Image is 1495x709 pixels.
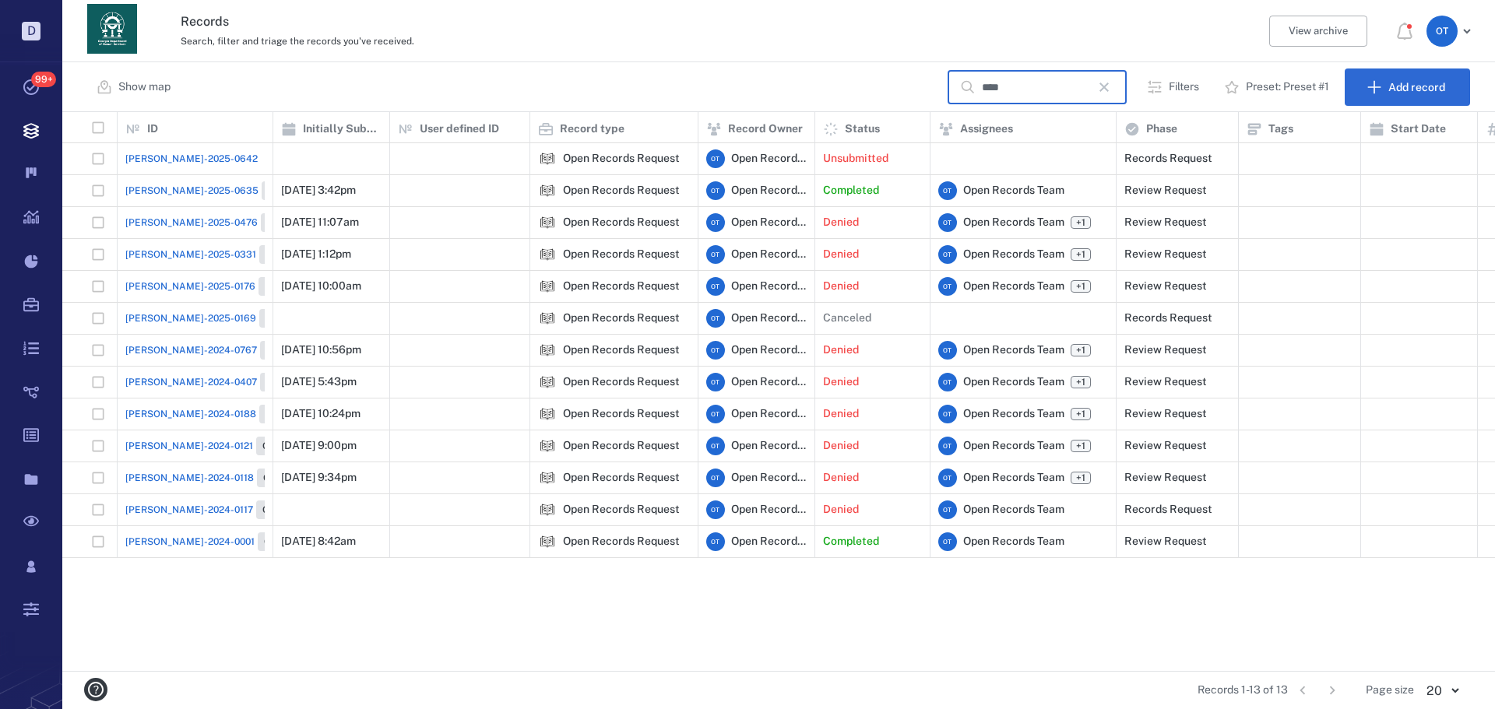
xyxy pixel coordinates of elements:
button: Preset: Preset #1 [1215,68,1342,106]
p: Record type [560,121,624,137]
div: O T [706,500,725,519]
button: Add record [1345,68,1470,106]
span: Open Records Team [731,406,807,422]
div: Open Records Request [563,408,680,419]
div: Review Request [1124,248,1207,260]
img: icon Open Records Request [538,213,557,232]
div: Open Records Request [563,472,680,483]
p: Denied [823,342,859,358]
span: +1 [1073,248,1089,261]
span: Open Records Team [963,438,1064,454]
span: +1 [1071,216,1091,229]
p: Denied [823,247,859,262]
span: Closed [263,344,300,357]
a: [PERSON_NAME]-2024-0407Closed [125,373,303,391]
img: icon Open Records Request [538,469,557,487]
span: Open Records Team [731,247,807,262]
div: O T [706,277,725,296]
div: O T [938,500,957,519]
nav: pagination navigation [1288,678,1347,703]
span: Closed [262,408,299,421]
span: Closed [259,504,296,517]
div: Open Records Request [563,312,680,324]
button: Show map [87,68,183,106]
div: Records Request [1124,504,1212,515]
p: Denied [823,502,859,518]
span: Open Records Team [963,502,1064,518]
p: Denied [823,470,859,486]
div: Open Records Request [538,532,557,551]
a: [PERSON_NAME]-2025-0176Closed [125,277,301,296]
div: Records Request [1124,153,1212,164]
p: [DATE] 8:42am [281,534,356,549]
div: Open Records Request [538,437,557,455]
a: [PERSON_NAME]-2025-0642 [125,152,258,166]
div: Review Request [1124,535,1207,547]
p: [DATE] 10:00am [281,279,361,294]
div: Open Records Request [538,309,557,328]
span: +1 [1071,280,1091,293]
div: Open Records Request [538,500,557,519]
div: O T [706,245,725,264]
a: [PERSON_NAME]-2025-0635 [125,181,304,200]
div: O T [938,373,957,391]
div: Open Records Request [538,213,557,232]
div: O T [706,405,725,423]
span: Closed [262,280,298,293]
span: Open Records Team [731,311,807,326]
p: Initially Submitted Date [303,121,382,137]
div: Open Records Request [563,535,680,547]
span: [PERSON_NAME]-2025-0635 [125,184,259,198]
div: O T [706,149,725,168]
span: Records 1-13 of 13 [1198,683,1288,698]
div: Open Records Request [563,440,680,451]
p: Unsubmitted [823,151,888,167]
div: O T [706,373,725,391]
span: [PERSON_NAME]-2025-0331 [125,247,256,261]
p: Denied [823,279,859,294]
div: 20 [1414,682,1470,700]
div: Open Records Request [563,248,680,260]
div: O T [706,469,725,487]
p: Completed [823,534,879,549]
span: Open Records Team [731,534,807,549]
p: Phase [1146,121,1177,137]
span: Open Records Team [731,502,807,518]
img: icon Open Records Request [538,532,557,551]
a: [PERSON_NAME]-2024-0188Closed [125,405,302,423]
span: Open Records Team [963,342,1064,358]
div: Open Records Request [538,405,557,423]
div: Open Records Request [538,245,557,264]
a: [PERSON_NAME]-2024-0118Closed [125,469,300,487]
span: Open Records Team [731,438,807,454]
p: [DATE] 3:42pm [281,183,356,198]
span: Closed [260,472,297,485]
span: +1 [1073,440,1089,453]
div: O T [706,181,725,200]
span: [PERSON_NAME]-2024-0001 [125,535,255,549]
span: +1 [1073,472,1089,485]
div: Open Records Request [563,184,680,196]
div: O T [706,437,725,455]
span: Open Records Team [731,470,807,486]
p: [DATE] 10:56pm [281,342,361,358]
span: +1 [1071,408,1091,420]
img: icon Open Records Request [538,277,557,296]
p: [DATE] 1:12pm [281,247,351,262]
span: [PERSON_NAME]-2024-0407 [125,375,257,389]
img: icon Open Records Request [538,500,557,519]
div: Open Records Request [538,149,557,168]
div: Review Request [1124,184,1207,196]
span: Open Records Team [731,151,807,167]
span: +1 [1073,216,1089,230]
p: Record Owner [728,121,803,137]
span: Open Records Team [963,215,1064,230]
div: Review Request [1124,216,1207,228]
p: Assignees [960,121,1013,137]
a: Go home [87,4,137,59]
div: Open Records Request [563,153,680,164]
div: Open Records Request [563,504,680,515]
span: [PERSON_NAME]-2024-0188 [125,407,256,421]
div: O T [706,213,725,232]
span: +1 [1071,472,1091,484]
